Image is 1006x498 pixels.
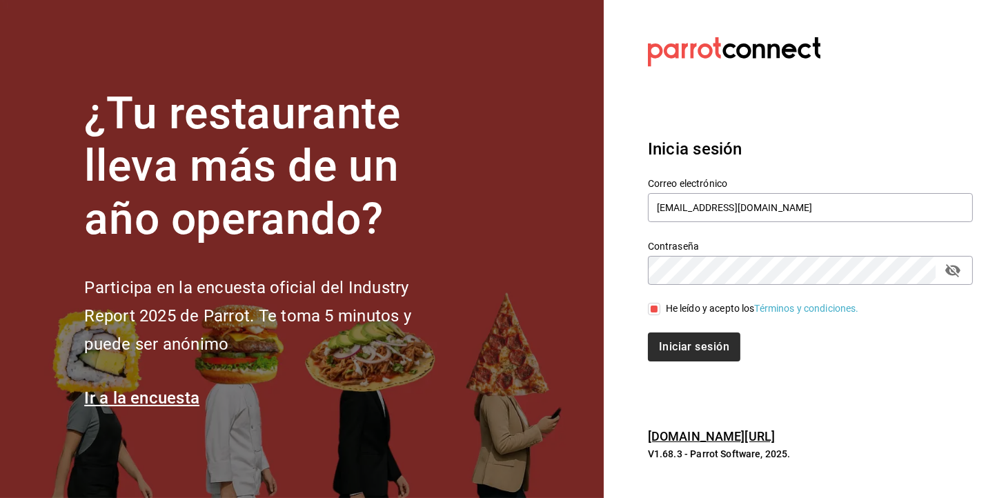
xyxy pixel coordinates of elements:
div: He leído y acepto los [666,301,859,316]
a: [DOMAIN_NAME][URL] [648,429,775,444]
a: Términos y condiciones. [755,303,859,314]
a: Ir a la encuesta [84,388,199,408]
h3: Inicia sesión [648,137,973,161]
button: Iniciar sesión [648,332,740,361]
label: Correo electrónico [648,179,973,188]
h2: Participa en la encuesta oficial del Industry Report 2025 de Parrot. Te toma 5 minutos y puede se... [84,274,457,358]
button: passwordField [941,259,965,282]
p: V1.68.3 - Parrot Software, 2025. [648,447,973,461]
h1: ¿Tu restaurante lleva más de un año operando? [84,88,457,246]
label: Contraseña [648,241,973,251]
input: Ingresa tu correo electrónico [648,193,973,222]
